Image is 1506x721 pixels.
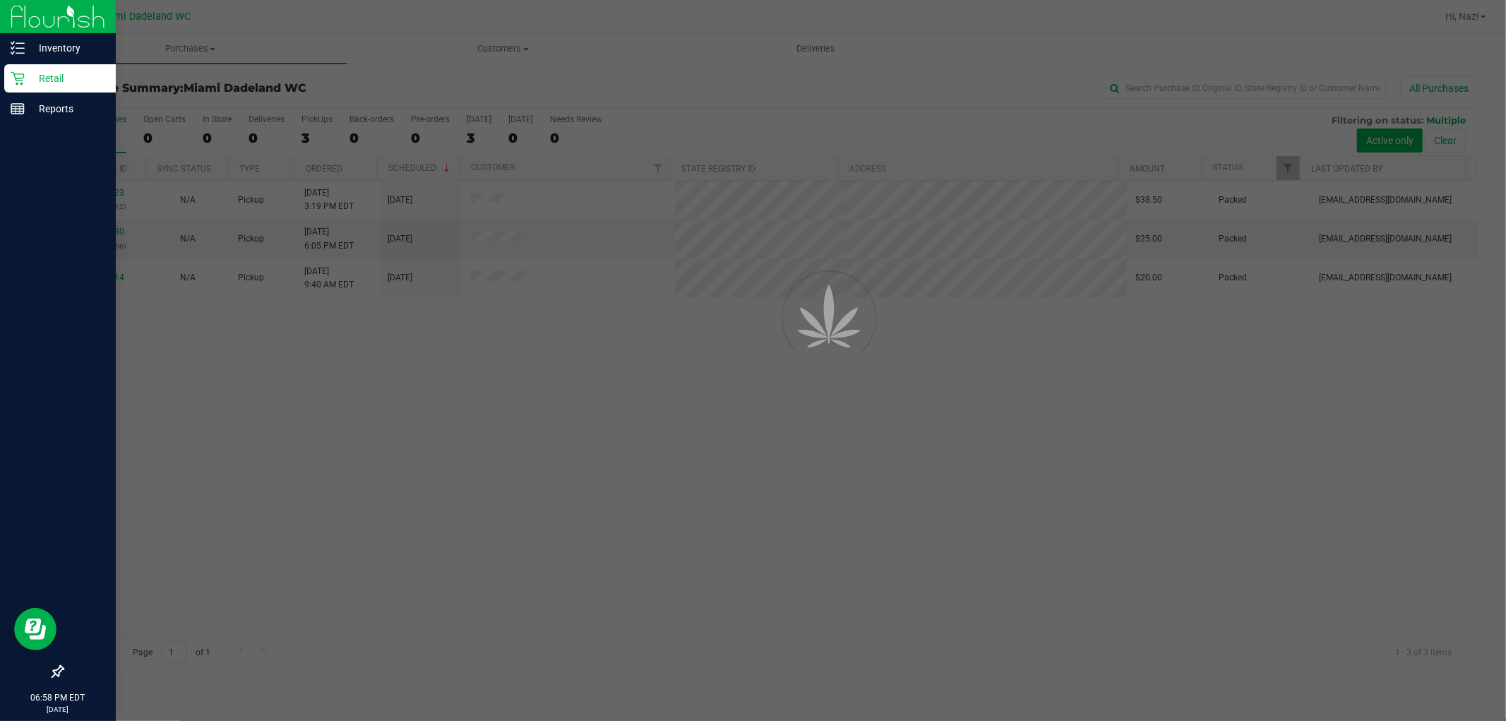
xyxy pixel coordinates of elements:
[11,71,25,85] inline-svg: Retail
[25,70,109,87] p: Retail
[11,102,25,116] inline-svg: Reports
[25,100,109,117] p: Reports
[14,608,56,650] iframe: Resource center
[6,704,109,715] p: [DATE]
[11,41,25,55] inline-svg: Inventory
[25,40,109,56] p: Inventory
[6,691,109,704] p: 06:58 PM EDT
